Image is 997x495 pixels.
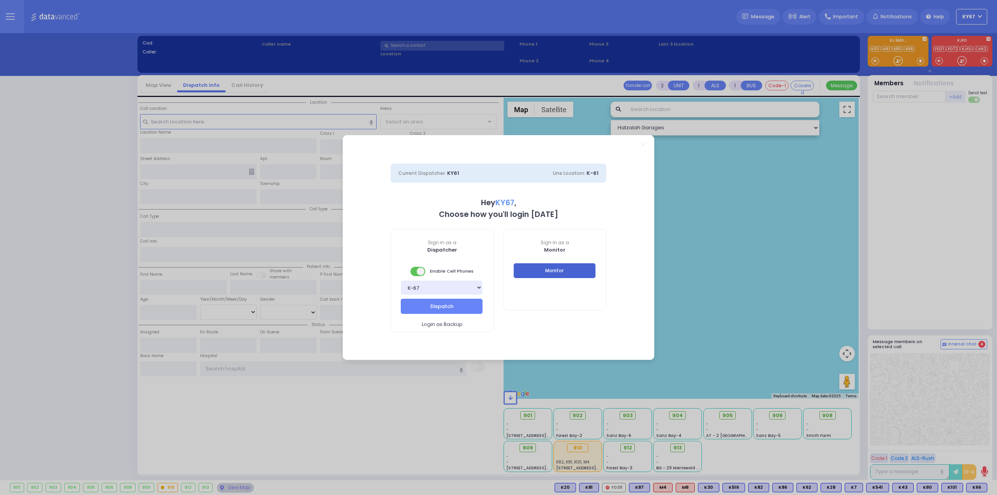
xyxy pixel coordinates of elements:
span: Sign in as a [391,239,493,246]
span: Line Location: [553,170,585,176]
span: KY61 [447,169,459,177]
b: Choose how you'll login [DATE] [439,209,558,220]
span: Sign in as a [504,239,606,246]
button: Monitor [514,263,595,278]
span: Current Dispatcher: [398,170,446,176]
span: Enable Cell Phones [410,266,474,277]
b: Dispatcher [427,246,457,254]
b: Monitor [544,246,565,254]
span: Login as Backup [422,321,463,328]
span: KY67 [495,197,514,208]
span: K-61 [587,169,599,177]
button: Dispatch [401,299,483,314]
a: Close [641,143,645,147]
b: Hey , [481,197,516,208]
